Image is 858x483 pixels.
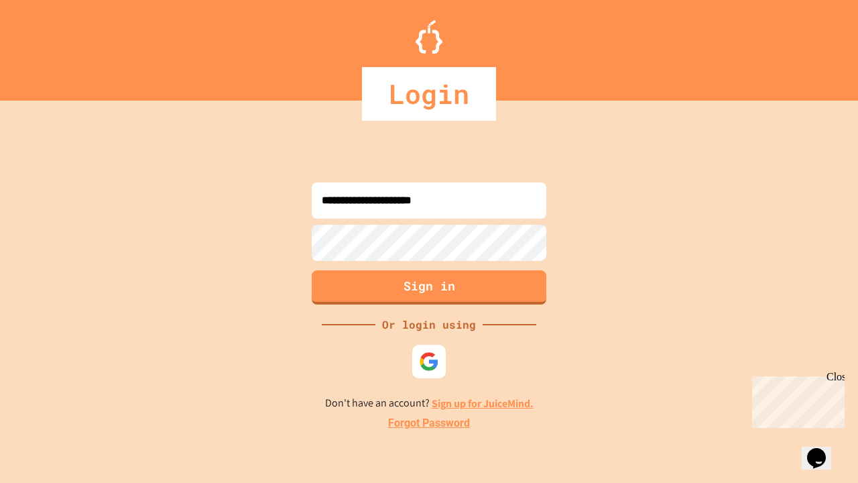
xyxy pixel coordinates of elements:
iframe: chat widget [802,429,845,470]
div: Or login using [375,317,483,333]
div: Login [362,67,496,121]
img: Logo.svg [416,20,442,54]
iframe: chat widget [747,371,845,428]
a: Forgot Password [388,415,470,431]
a: Sign up for JuiceMind. [432,396,534,411]
p: Don't have an account? [325,395,534,412]
div: Chat with us now!Close [5,5,93,85]
button: Sign in [312,270,546,305]
img: google-icon.svg [419,352,439,372]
